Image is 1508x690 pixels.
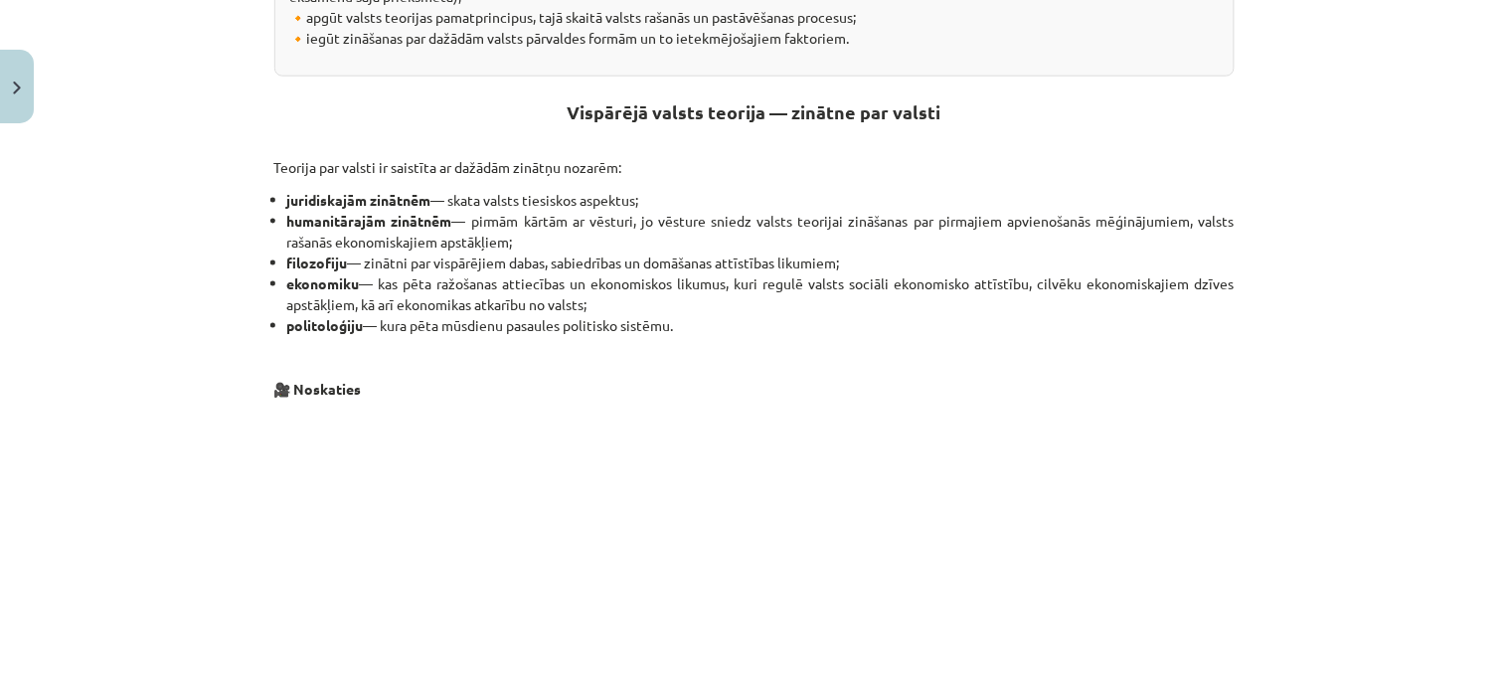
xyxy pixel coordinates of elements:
[274,380,362,398] strong: 🎥 Noskaties
[287,254,348,271] strong: filozofiju
[287,253,1235,273] li: — zinātni par vispārējiem dabas, sabiedrības un domāšanas attīstības likumiem;
[287,211,1235,253] li: — pirmām kārtām ar vēsturi, jo vēsture sniedz valsts teorijai zināšanas par pirmajiem apvienošanā...
[274,152,1235,178] p: Teorija par valsti ir saistīta ar dažādām zinātņu nozarēm:
[287,273,1235,315] li: — kas pēta ražošanas attiecības un ekonomiskos likumus, kuri regulē valsts sociāli ekonomisko att...
[13,82,21,94] img: icon-close-lesson-0947bae3869378f0d4975bcd49f059093ad1ed9edebbc8119c70593378902aed.svg
[287,315,1235,336] li: — kura pēta mūsdienu pasaules politisko sistēmu.
[287,190,1235,211] li: — skata valsts tiesiskos aspektus;
[287,191,431,209] strong: juridiskajām zinātnēm
[568,100,941,123] strong: Vispārējā valsts teorija — zinātne par valsti
[287,316,364,334] strong: politoloģiju
[287,212,452,230] strong: humanitārajām zinātnēm
[287,274,360,292] strong: ekonomiku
